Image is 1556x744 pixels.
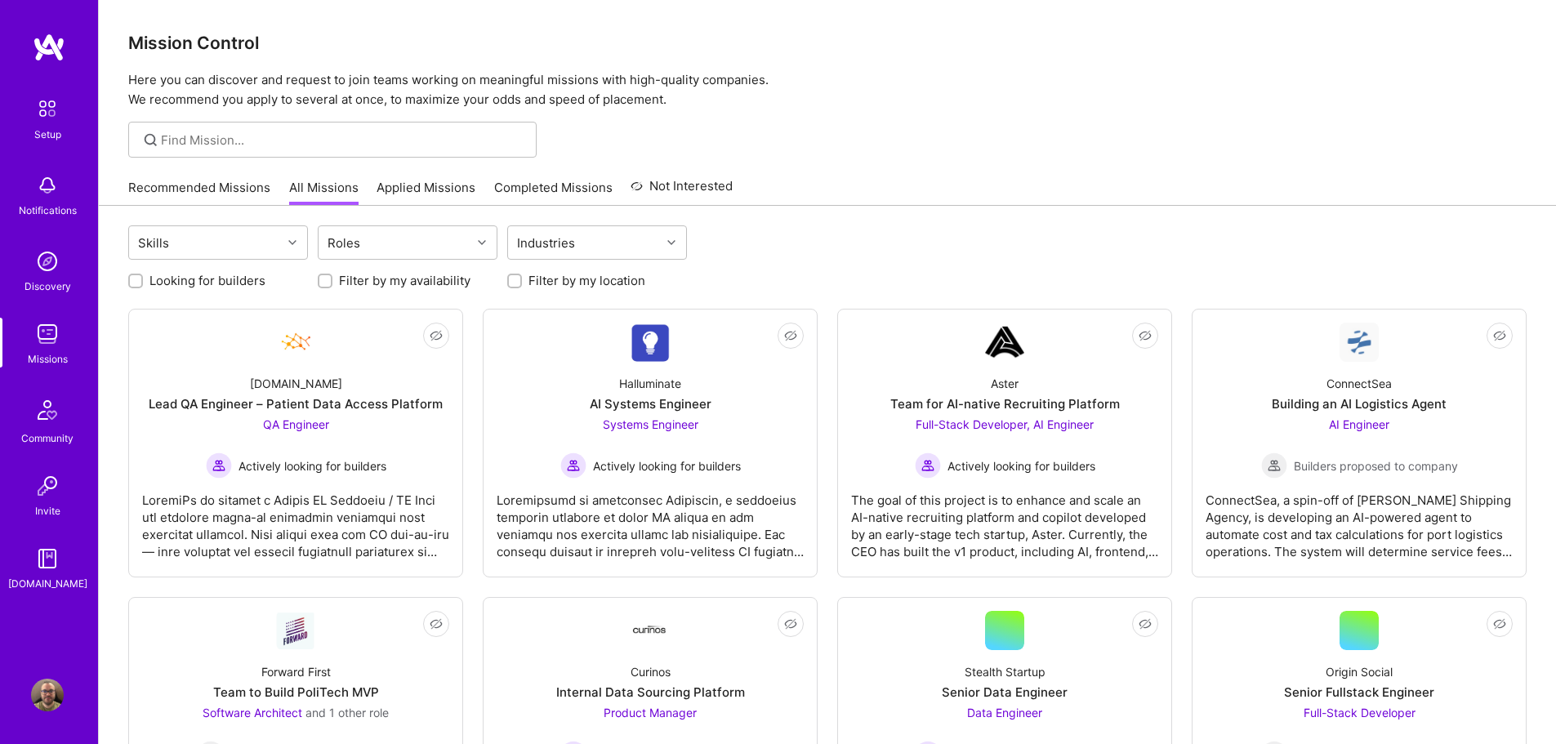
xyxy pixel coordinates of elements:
[289,179,359,206] a: All Missions
[128,179,270,206] a: Recommended Missions
[1493,617,1506,630] i: icon EyeClosed
[1272,395,1447,412] div: Building an AI Logistics Agent
[560,452,586,479] img: Actively looking for builders
[31,169,64,202] img: bell
[430,329,443,342] i: icon EyeClosed
[1139,617,1152,630] i: icon EyeClosed
[142,323,449,564] a: Company Logo[DOMAIN_NAME]Lead QA Engineer – Patient Data Access PlatformQA Engineer Actively look...
[35,502,60,519] div: Invite
[890,395,1120,412] div: Team for AI-native Recruiting Platform
[305,706,389,719] span: and 1 other role
[631,626,670,636] img: Company Logo
[19,202,77,219] div: Notifications
[528,272,645,289] label: Filter by my location
[619,375,681,392] div: Halluminate
[31,318,64,350] img: teamwork
[288,238,296,247] i: icon Chevron
[261,663,331,680] div: Forward First
[1261,452,1287,479] img: Builders proposed to company
[513,231,579,255] div: Industries
[631,323,670,362] img: Company Logo
[965,663,1046,680] div: Stealth Startup
[497,323,804,564] a: Company LogoHalluminateAI Systems EngineerSystems Engineer Actively looking for buildersActively ...
[276,323,315,362] img: Company Logo
[1139,329,1152,342] i: icon EyeClosed
[239,457,386,474] span: Actively looking for builders
[851,479,1158,560] div: The goal of this project is to enhance and scale an AI-native recruiting platform and copilot dev...
[142,479,449,560] div: LoremiPs do sitamet c Adipis EL Seddoeiu / TE Inci utl etdolore magna-al enimadmin veniamqui nost...
[33,33,65,62] img: logo
[1340,323,1379,362] img: Company Logo
[25,278,71,295] div: Discovery
[991,375,1019,392] div: Aster
[134,231,173,255] div: Skills
[128,33,1527,53] h3: Mission Control
[985,323,1024,362] img: Company Logo
[28,350,68,368] div: Missions
[1326,663,1393,680] div: Origin Social
[590,395,711,412] div: AI Systems Engineer
[1304,706,1416,719] span: Full-Stack Developer
[31,679,64,711] img: User Avatar
[915,452,941,479] img: Actively looking for builders
[631,176,733,206] a: Not Interested
[556,684,745,701] div: Internal Data Sourcing Platform
[1206,479,1513,560] div: ConnectSea, a spin-off of [PERSON_NAME] Shipping Agency, is developing an AI-powered agent to aut...
[339,272,470,289] label: Filter by my availability
[141,131,160,149] i: icon SearchGrey
[30,91,65,126] img: setup
[28,390,67,430] img: Community
[784,329,797,342] i: icon EyeClosed
[430,617,443,630] i: icon EyeClosed
[21,430,74,447] div: Community
[31,245,64,278] img: discovery
[1206,323,1513,564] a: Company LogoConnectSeaBuilding an AI Logistics AgentAI Engineer Builders proposed to companyBuild...
[1294,457,1458,474] span: Builders proposed to company
[631,663,671,680] div: Curinos
[667,238,675,247] i: icon Chevron
[784,617,797,630] i: icon EyeClosed
[263,417,329,431] span: QA Engineer
[947,457,1095,474] span: Actively looking for builders
[497,479,804,560] div: Loremipsumd si ametconsec Adipiscin, e seddoeius temporin utlabore et dolor MA aliqua en adm veni...
[149,395,443,412] div: Lead QA Engineer – Patient Data Access Platform
[203,706,302,719] span: Software Architect
[1329,417,1389,431] span: AI Engineer
[604,706,697,719] span: Product Manager
[916,417,1094,431] span: Full-Stack Developer, AI Engineer
[494,179,613,206] a: Completed Missions
[213,684,379,701] div: Team to Build PoliTech MVP
[851,323,1158,564] a: Company LogoAsterTeam for AI-native Recruiting PlatformFull-Stack Developer, AI Engineer Actively...
[8,575,87,592] div: [DOMAIN_NAME]
[31,470,64,502] img: Invite
[161,131,524,149] input: Find Mission...
[276,612,315,649] img: Company Logo
[942,684,1068,701] div: Senior Data Engineer
[603,417,698,431] span: Systems Engineer
[593,457,741,474] span: Actively looking for builders
[1493,329,1506,342] i: icon EyeClosed
[34,126,61,143] div: Setup
[128,70,1527,109] p: Here you can discover and request to join teams working on meaningful missions with high-quality ...
[27,679,68,711] a: User Avatar
[1326,375,1392,392] div: ConnectSea
[250,375,342,392] div: [DOMAIN_NAME]
[967,706,1042,719] span: Data Engineer
[377,179,475,206] a: Applied Missions
[206,452,232,479] img: Actively looking for builders
[1284,684,1434,701] div: Senior Fullstack Engineer
[31,542,64,575] img: guide book
[478,238,486,247] i: icon Chevron
[149,272,265,289] label: Looking for builders
[323,231,364,255] div: Roles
